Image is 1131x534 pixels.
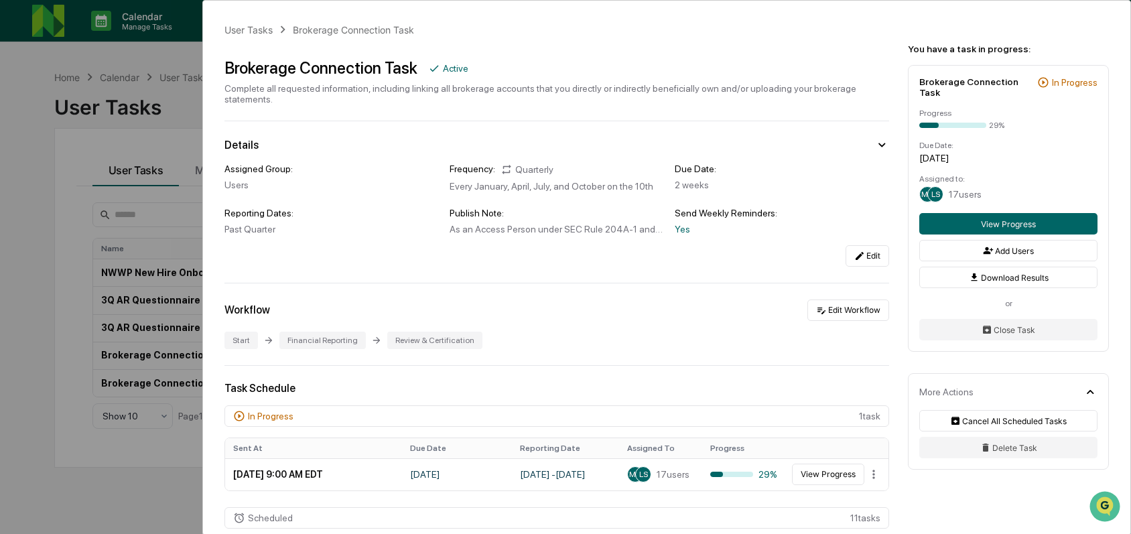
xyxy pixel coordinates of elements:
[224,139,259,151] div: Details
[702,438,785,458] th: Progress
[224,405,889,427] div: 1 task
[224,58,417,78] div: Brokerage Connection Task
[807,299,889,321] button: Edit Workflow
[450,224,664,235] div: As an Access Person under SEC Rule 204A-1 and pursuant to NWWP’s Code of Ethics, you are required...
[293,24,414,36] div: Brokerage Connection Task
[248,513,293,523] div: Scheduled
[94,226,162,237] a: Powered byPylon
[710,469,777,480] div: 29%
[675,208,889,218] div: Send Weekly Reminders:
[225,438,402,458] th: Sent At
[111,169,166,182] span: Attestations
[919,240,1097,261] button: Add Users
[919,437,1097,458] button: Delete Task
[46,116,170,127] div: We're available if you need us!
[13,170,24,181] div: 🖐️
[13,103,38,127] img: 1746055101610-c473b297-6a78-478c-a979-82029cc54cd1
[450,208,664,218] div: Publish Note:
[27,194,84,208] span: Data Lookup
[919,141,1097,150] div: Due Date:
[224,382,889,395] div: Task Schedule
[450,163,495,176] div: Frequency:
[1088,490,1124,526] iframe: Open customer support
[639,470,648,479] span: LS
[921,190,934,199] span: MC
[228,107,244,123] button: Start new chat
[931,190,940,199] span: LS
[919,410,1097,431] button: Cancel All Scheduled Tasks
[629,470,642,479] span: MC
[13,28,244,50] p: How can we help?
[512,458,619,490] td: [DATE] - [DATE]
[919,213,1097,235] button: View Progress
[846,245,889,267] button: Edit
[224,163,439,174] div: Assigned Group:
[919,319,1097,340] button: Close Task
[919,153,1097,163] div: [DATE]
[402,438,512,458] th: Due Date
[619,438,702,458] th: Assigned To
[792,464,864,485] button: View Progress
[8,163,92,188] a: 🖐️Preclearance
[919,76,1032,98] div: Brokerage Connection Task
[92,163,172,188] a: 🗄️Attestations
[8,189,90,213] a: 🔎Data Lookup
[402,458,512,490] td: [DATE]
[919,174,1097,184] div: Assigned to:
[1052,77,1097,88] div: In Progress
[989,121,1004,130] div: 29%
[387,332,482,349] div: Review & Certification
[919,109,1097,118] div: Progress
[657,469,689,480] span: 17 users
[46,103,220,116] div: Start new chat
[97,170,108,181] div: 🗄️
[450,181,664,192] div: Every January, April, July, and October on the 10th
[224,507,889,529] div: 11 task s
[224,224,439,235] div: Past Quarter
[224,208,439,218] div: Reporting Dates:
[279,332,366,349] div: Financial Reporting
[13,196,24,206] div: 🔎
[443,63,468,74] div: Active
[133,227,162,237] span: Pylon
[27,169,86,182] span: Preclearance
[919,299,1097,308] div: or
[224,83,889,105] div: Complete all requested information, including linking all brokerage accounts that you directly or...
[949,189,982,200] span: 17 users
[919,387,974,397] div: More Actions
[224,332,258,349] div: Start
[675,224,889,235] div: Yes
[908,44,1109,54] div: You have a task in progress:
[224,180,439,190] div: Users
[675,163,889,174] div: Due Date:
[224,24,273,36] div: User Tasks
[675,180,889,190] div: 2 weeks
[248,411,293,421] div: In Progress
[225,458,402,490] td: [DATE] 9:00 AM EDT
[919,267,1097,288] button: Download Results
[512,438,619,458] th: Reporting Date
[224,304,270,316] div: Workflow
[501,163,553,176] div: Quarterly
